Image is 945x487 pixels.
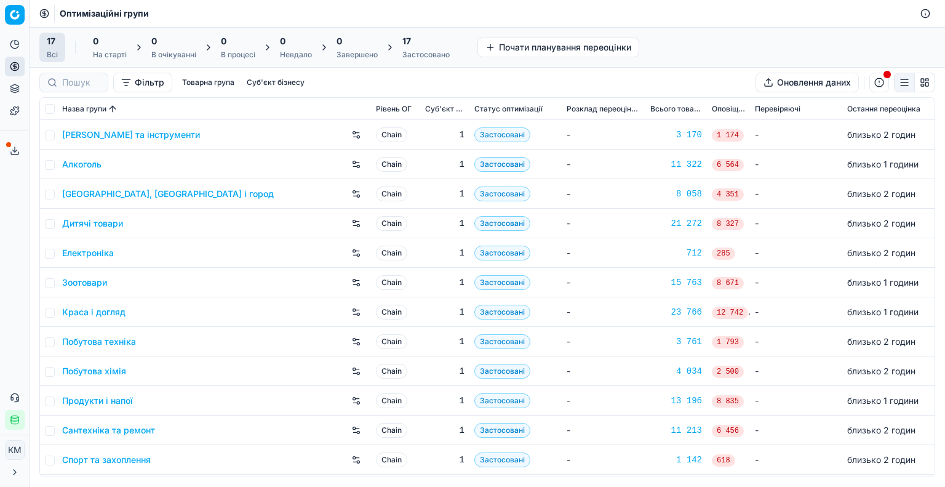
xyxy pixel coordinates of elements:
[93,35,98,47] span: 0
[337,35,342,47] span: 0
[62,217,123,230] a: Дитячі товари
[567,104,640,114] span: Розклад переоцінювання
[712,188,744,201] span: 4 351
[650,395,702,407] a: 13 196
[376,216,407,231] span: Chain
[562,179,645,209] td: -
[62,188,274,200] a: [GEOGRAPHIC_DATA], [GEOGRAPHIC_DATA] і город
[847,159,919,169] span: близько 1 години
[750,150,842,179] td: -
[562,416,645,445] td: -
[650,104,702,114] span: Всього товарів
[562,297,645,327] td: -
[62,158,102,171] a: Алкоголь
[402,50,450,60] div: Застосовано
[847,454,915,465] span: близько 2 годин
[847,218,915,228] span: близько 2 годин
[376,393,407,408] span: Chain
[376,104,412,114] span: Рівень OГ
[847,336,915,347] span: близько 2 годин
[650,365,702,377] div: 4 034
[474,364,530,379] span: Застосовані
[847,188,915,199] span: близько 2 годин
[62,365,126,377] a: Побутова хімія
[712,395,744,408] span: 8 835
[376,187,407,201] span: Chain
[847,277,919,288] span: близько 1 години
[562,327,645,356] td: -
[402,35,411,47] span: 17
[562,356,645,386] td: -
[847,104,920,114] span: Остання переоцінка
[750,445,842,475] td: -
[60,7,149,20] nav: breadcrumb
[650,454,702,466] a: 1 142
[750,120,842,150] td: -
[750,386,842,416] td: -
[221,35,226,47] span: 0
[62,247,114,259] a: Електроніка
[151,50,196,60] div: В очікуванні
[425,129,465,141] div: 1
[562,268,645,297] td: -
[47,35,55,47] span: 17
[474,334,530,349] span: Застосовані
[712,307,748,319] span: 12 742
[376,246,407,260] span: Chain
[62,104,106,114] span: Назва групи
[62,424,155,437] a: Сантехніка та ремонт
[376,305,407,320] span: Chain
[650,424,702,437] a: 11 213
[474,104,543,114] span: Статус оптимізації
[62,395,133,407] a: Продукти і напої
[425,336,465,348] div: 1
[562,120,645,150] td: -
[425,424,465,437] div: 1
[650,306,702,318] a: 23 766
[47,50,58,60] div: Всі
[474,305,530,320] span: Застосовані
[474,187,530,201] span: Застосовані
[750,209,842,238] td: -
[280,35,285,47] span: 0
[376,127,407,142] span: Chain
[750,238,842,268] td: -
[376,364,407,379] span: Chain
[62,276,107,289] a: Зоотовари
[242,75,309,90] button: Суб'єкт бізнесу
[376,334,407,349] span: Chain
[62,306,126,318] a: Краса і догляд
[650,276,702,289] a: 15 763
[474,246,530,260] span: Застосовані
[712,366,744,378] span: 2 500
[712,104,745,114] span: Оповіщення
[650,217,702,230] a: 21 272
[750,356,842,386] td: -
[750,297,842,327] td: -
[474,453,530,467] span: Застосовані
[425,247,465,259] div: 1
[847,248,915,258] span: близько 2 годин
[106,103,119,115] button: Sorted by Назва групи ascending
[650,158,702,171] a: 11 322
[755,104,800,114] span: Перевіряючі
[712,425,744,437] span: 6 456
[650,129,702,141] a: 3 170
[425,217,465,230] div: 1
[337,50,378,60] div: Завершено
[562,386,645,416] td: -
[562,150,645,179] td: -
[93,50,127,60] div: На старті
[650,247,702,259] a: 712
[425,306,465,318] div: 1
[650,336,702,348] a: 3 761
[650,188,702,200] a: 8 058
